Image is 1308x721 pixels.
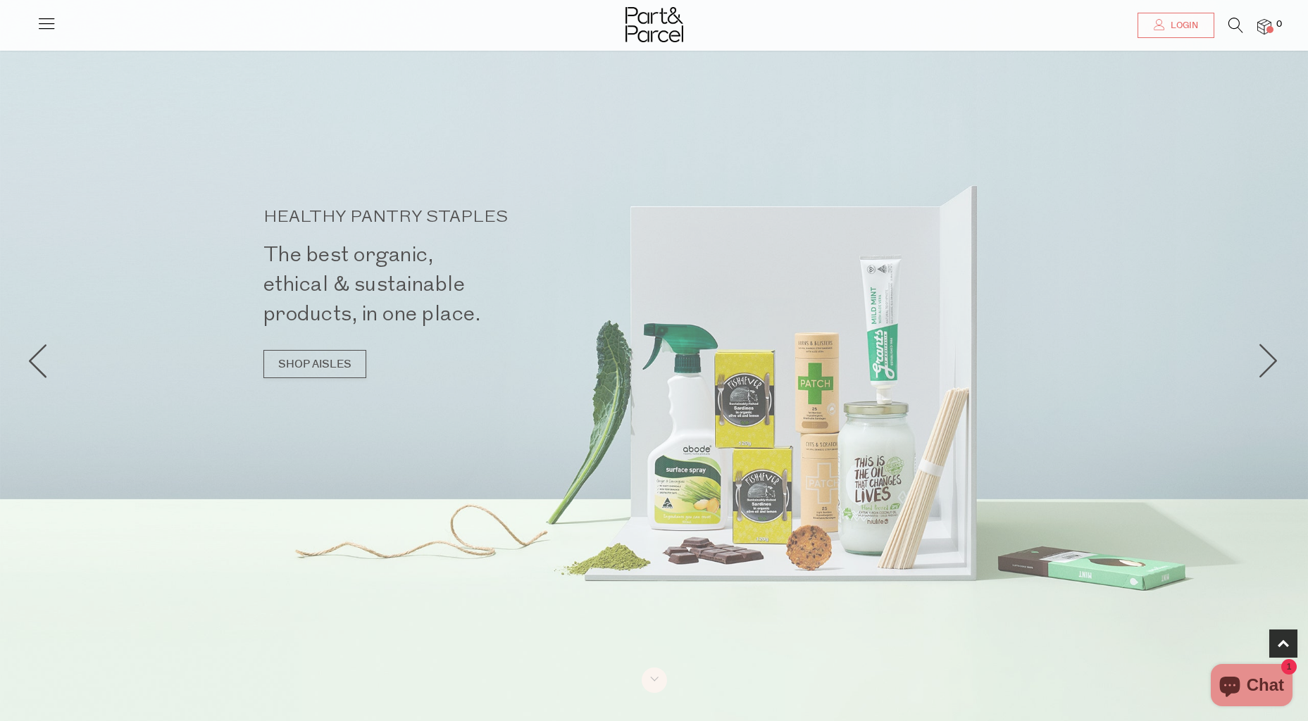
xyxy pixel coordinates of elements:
p: HEALTHY PANTRY STAPLES [263,209,660,226]
span: Login [1167,20,1198,32]
inbox-online-store-chat: Shopify online store chat [1207,664,1297,710]
h2: The best organic, ethical & sustainable products, in one place. [263,240,660,329]
span: 0 [1273,18,1285,31]
a: 0 [1257,19,1271,34]
a: Login [1138,13,1214,38]
img: Part&Parcel [625,7,683,42]
a: SHOP AISLES [263,350,366,378]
